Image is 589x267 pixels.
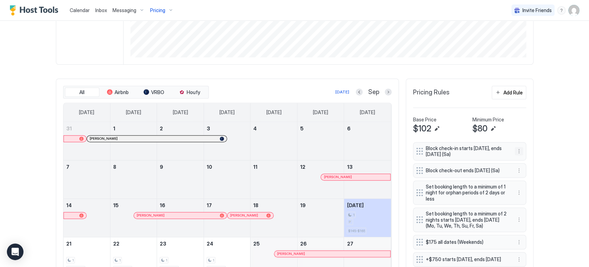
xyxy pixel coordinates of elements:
[213,258,214,263] span: 1
[503,89,523,96] div: Add Rule
[426,184,508,202] span: Set booking length to a minimum of 1 night for orphan periods of 2 days or less
[277,251,387,256] div: [PERSON_NAME]
[251,237,297,250] a: September 25, 2025
[344,160,391,173] a: September 13, 2025
[230,213,258,218] span: [PERSON_NAME]
[353,213,354,217] span: 1
[515,166,523,175] div: menu
[253,164,257,170] span: 11
[515,166,523,175] button: More options
[557,6,566,15] div: menu
[110,122,157,135] a: September 1, 2025
[160,164,163,170] span: 9
[204,237,251,250] a: September 24, 2025
[251,160,297,173] a: September 11, 2025
[119,258,121,263] span: 1
[297,199,344,237] td: September 19, 2025
[230,213,271,218] div: [PERSON_NAME]
[297,160,344,199] td: September 12, 2025
[251,160,297,199] td: September 11, 2025
[344,199,391,237] td: September 20, 2025
[63,160,110,199] td: September 7, 2025
[79,89,85,95] span: All
[110,199,157,237] td: September 15, 2025
[300,241,307,247] span: 26
[63,199,110,237] td: September 14, 2025
[110,237,157,250] a: September 22, 2025
[204,199,251,237] td: September 17, 2025
[204,199,251,212] a: September 17, 2025
[63,122,110,160] td: August 31, 2025
[297,160,344,173] a: September 12, 2025
[113,126,115,131] span: 1
[344,122,391,160] td: September 6, 2025
[157,122,204,135] a: September 2, 2025
[157,237,204,250] a: September 23, 2025
[347,126,350,131] span: 6
[70,7,90,13] span: Calendar
[347,202,363,208] span: [DATE]
[166,258,167,263] span: 1
[110,122,157,160] td: September 1, 2025
[90,136,118,141] span: [PERSON_NAME]
[65,88,99,97] button: All
[426,256,508,263] span: +$750 starts [DATE], ends [DATE]
[515,255,523,264] button: More options
[426,239,508,245] span: $175 all dates (Weekends)
[426,211,508,229] span: Set booking length to a minimum of 2 nights starts [DATE], ends [DATE] (Mo, Tu, We, Th, Su, Fr, Sa)
[137,213,165,218] span: [PERSON_NAME]
[63,86,209,99] div: tab-group
[95,7,107,13] span: Inbox
[157,160,204,173] a: September 9, 2025
[157,199,204,212] a: September 16, 2025
[297,199,344,212] a: September 19, 2025
[110,160,157,199] td: September 8, 2025
[313,109,328,116] span: [DATE]
[253,202,258,208] span: 18
[251,199,297,212] a: September 18, 2025
[157,160,204,199] td: September 9, 2025
[63,160,110,173] a: September 7, 2025
[251,122,297,160] td: September 4, 2025
[157,122,204,160] td: September 2, 2025
[344,237,391,250] a: September 27, 2025
[66,202,72,208] span: 14
[72,258,74,263] span: 1
[110,199,157,212] a: September 15, 2025
[66,241,71,247] span: 21
[187,89,200,95] span: Houfy
[347,164,352,170] span: 13
[568,5,579,16] div: User profile
[385,89,392,95] button: Next month
[353,103,382,122] a: Saturday
[204,160,251,173] a: September 10, 2025
[426,145,508,157] span: Block check-in starts [DATE], ends [DATE] (Sa)
[334,88,350,96] button: [DATE]
[413,89,450,96] span: Pricing Rules
[70,7,90,14] a: Calendar
[10,5,61,16] a: Host Tools Logo
[207,164,212,170] span: 10
[160,241,166,247] span: 23
[368,88,379,96] span: Sep
[207,126,210,131] span: 3
[277,251,305,256] span: [PERSON_NAME]
[157,199,204,237] td: September 16, 2025
[347,241,353,247] span: 27
[126,109,141,116] span: [DATE]
[66,164,69,170] span: 7
[115,89,129,95] span: Airbnb
[204,122,251,135] a: September 3, 2025
[433,125,441,133] button: Edit
[213,103,242,122] a: Wednesday
[515,215,523,224] button: More options
[348,229,365,233] span: $145-$165
[335,89,349,95] div: [DATE]
[492,86,526,99] button: Add Rule
[259,103,288,122] a: Thursday
[112,7,136,13] span: Messaging
[324,175,352,179] span: [PERSON_NAME]
[150,7,165,13] span: Pricing
[137,88,171,97] button: VRBO
[219,109,235,116] span: [DATE]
